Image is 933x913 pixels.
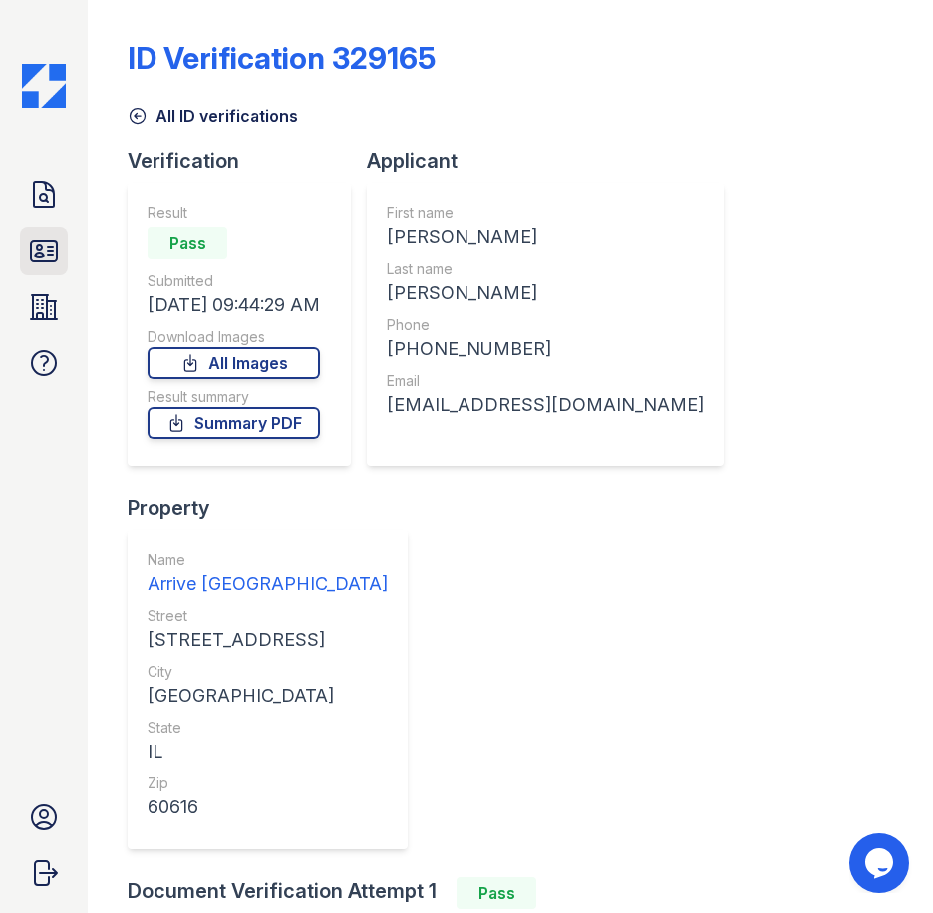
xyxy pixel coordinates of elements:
[387,279,704,307] div: [PERSON_NAME]
[148,662,388,682] div: City
[387,223,704,251] div: [PERSON_NAME]
[148,227,227,259] div: Pass
[128,877,893,909] div: Document Verification Attempt 1
[148,550,388,570] div: Name
[148,773,388,793] div: Zip
[148,291,320,319] div: [DATE] 09:44:29 AM
[148,718,388,738] div: State
[128,104,298,128] a: All ID verifications
[148,570,388,598] div: Arrive [GEOGRAPHIC_DATA]
[849,833,913,893] iframe: chat widget
[148,271,320,291] div: Submitted
[148,347,320,379] a: All Images
[387,371,704,391] div: Email
[22,64,66,108] img: CE_Icon_Blue-c292c112584629df590d857e76928e9f676e5b41ef8f769ba2f05ee15b207248.png
[148,407,320,439] a: Summary PDF
[148,550,388,598] a: Name Arrive [GEOGRAPHIC_DATA]
[457,877,536,909] div: Pass
[148,606,388,626] div: Street
[148,387,320,407] div: Result summary
[128,148,367,175] div: Verification
[367,148,740,175] div: Applicant
[387,203,704,223] div: First name
[148,682,388,710] div: [GEOGRAPHIC_DATA]
[148,793,388,821] div: 60616
[387,315,704,335] div: Phone
[148,626,388,654] div: [STREET_ADDRESS]
[128,40,436,76] div: ID Verification 329165
[148,738,388,765] div: IL
[387,259,704,279] div: Last name
[128,494,424,522] div: Property
[387,335,704,363] div: [PHONE_NUMBER]
[148,203,320,223] div: Result
[148,327,320,347] div: Download Images
[387,391,704,419] div: [EMAIL_ADDRESS][DOMAIN_NAME]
